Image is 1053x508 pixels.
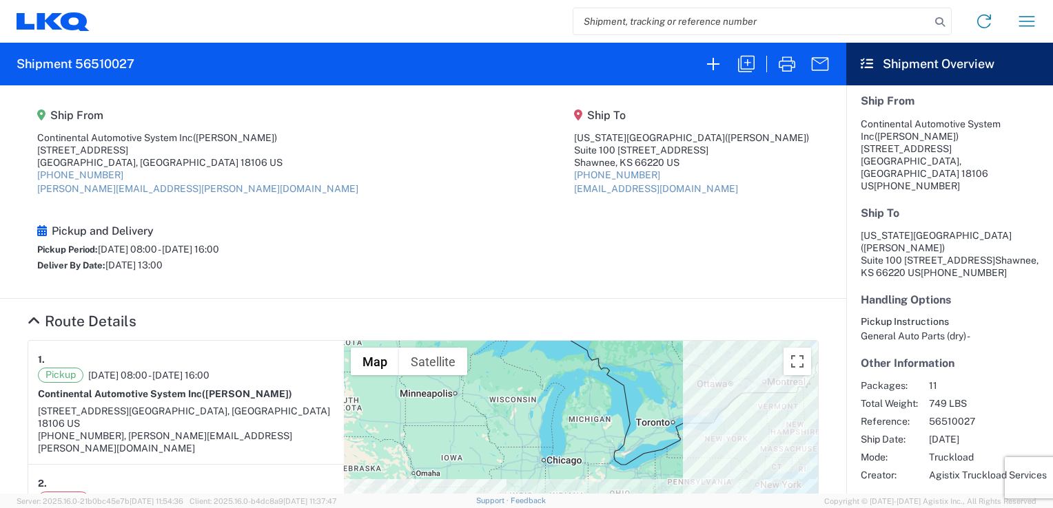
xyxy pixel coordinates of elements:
strong: 1. [38,350,45,368]
span: ([PERSON_NAME]) [875,131,959,142]
span: ([PERSON_NAME]) [861,242,945,253]
div: Suite 100 [STREET_ADDRESS] [574,144,809,156]
button: Show satellite imagery [399,348,467,375]
span: Pickup [38,368,83,383]
span: 11 [929,379,1047,392]
div: Shawnee, KS 66220 US [574,156,809,169]
span: Delivery [38,491,89,507]
div: Continental Automotive System Inc [37,131,358,144]
a: [EMAIL_ADDRESS][DOMAIN_NAME] [574,183,738,194]
a: [PERSON_NAME][EMAIL_ADDRESS][PERSON_NAME][DOMAIN_NAME] [37,183,358,194]
span: Total Weight: [861,397,918,410]
span: Pickup Period: [37,244,98,255]
span: [STREET_ADDRESS] [861,143,952,154]
h5: Pickup and Delivery [37,224,219,237]
a: Feedback [511,496,546,505]
div: [US_STATE][GEOGRAPHIC_DATA] [574,131,809,144]
span: [US_STATE][GEOGRAPHIC_DATA] Suite 100 [STREET_ADDRESS] [861,230,1012,266]
h2: Shipment 56510027 [17,56,134,72]
span: [STREET_ADDRESS] [38,405,129,416]
h5: Other Information [861,357,1039,370]
div: [STREET_ADDRESS] [37,144,358,156]
span: ([PERSON_NAME]) [193,132,277,143]
span: ([PERSON_NAME]) [725,132,809,143]
span: Creator: [861,469,918,481]
span: Ship Date: [861,433,918,445]
span: [DATE] 08:00 - [DATE] 16:00 [98,244,219,255]
span: 56510027 [929,415,1047,427]
span: [PHONE_NUMBER] [921,267,1007,278]
span: 749 LBS [929,397,1047,410]
span: Deliver By Date: [37,260,105,271]
span: Server: 2025.16.0-21b0bc45e7b [17,497,183,505]
span: [PHONE_NUMBER] [874,180,960,191]
div: General Auto Parts (dry) - [861,330,1039,342]
h5: Ship To [574,109,809,122]
span: [GEOGRAPHIC_DATA], [GEOGRAPHIC_DATA] 18106 US [38,405,330,429]
a: [PHONE_NUMBER] [574,169,660,180]
strong: Continental Automotive System Inc [38,388,292,399]
span: [DATE] 08:00 - [DATE] 16:00 [88,369,209,381]
div: [PHONE_NUMBER], [PERSON_NAME][EMAIL_ADDRESS][PERSON_NAME][DOMAIN_NAME] [38,430,334,454]
button: Toggle fullscreen view [784,348,811,375]
div: [GEOGRAPHIC_DATA], [GEOGRAPHIC_DATA] 18106 US [37,156,358,169]
button: Show street map [351,348,399,375]
h5: Ship From [861,94,1039,107]
h5: Ship From [37,109,358,122]
span: Agistix Truckload Services [929,469,1047,481]
a: Support [476,496,511,505]
h5: Ship To [861,207,1039,220]
span: [DATE] [929,433,1047,445]
span: Truckload [929,451,1047,463]
span: Reference: [861,415,918,427]
span: ([PERSON_NAME]) [202,388,292,399]
span: Continental Automotive System Inc [861,118,1001,142]
span: Packages: [861,379,918,392]
input: Shipment, tracking or reference number [573,8,930,34]
a: [PHONE_NUMBER] [37,169,123,180]
span: [DATE] 11:54:36 [130,497,183,505]
address: Shawnee, KS 66220 US [861,229,1039,279]
header: Shipment Overview [846,43,1053,85]
span: Client: 2025.16.0-b4dc8a9 [190,497,337,505]
a: Hide Details [28,313,136,330]
span: Mode: [861,451,918,463]
span: [DATE] 11:37:47 [283,497,337,505]
strong: 2. [38,474,47,491]
h5: Handling Options [861,293,1039,306]
address: [GEOGRAPHIC_DATA], [GEOGRAPHIC_DATA] 18106 US [861,118,1039,192]
span: [DATE] 13:00 [105,260,163,271]
span: Copyright © [DATE]-[DATE] Agistix Inc., All Rights Reserved [824,495,1036,507]
h6: Pickup Instructions [861,316,1039,328]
